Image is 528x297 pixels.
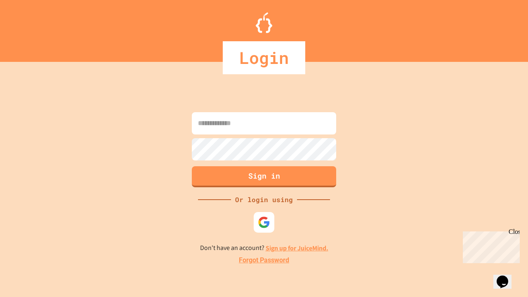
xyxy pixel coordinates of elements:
iframe: chat widget [493,264,520,289]
p: Don't have an account? [200,243,328,253]
button: Sign in [192,166,336,187]
a: Sign up for JuiceMind. [266,244,328,252]
img: google-icon.svg [258,216,270,229]
a: Forgot Password [239,255,289,265]
div: Login [223,41,305,74]
img: Logo.svg [256,12,272,33]
iframe: chat widget [460,228,520,263]
div: Or login using [231,195,297,205]
div: Chat with us now!Close [3,3,57,52]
